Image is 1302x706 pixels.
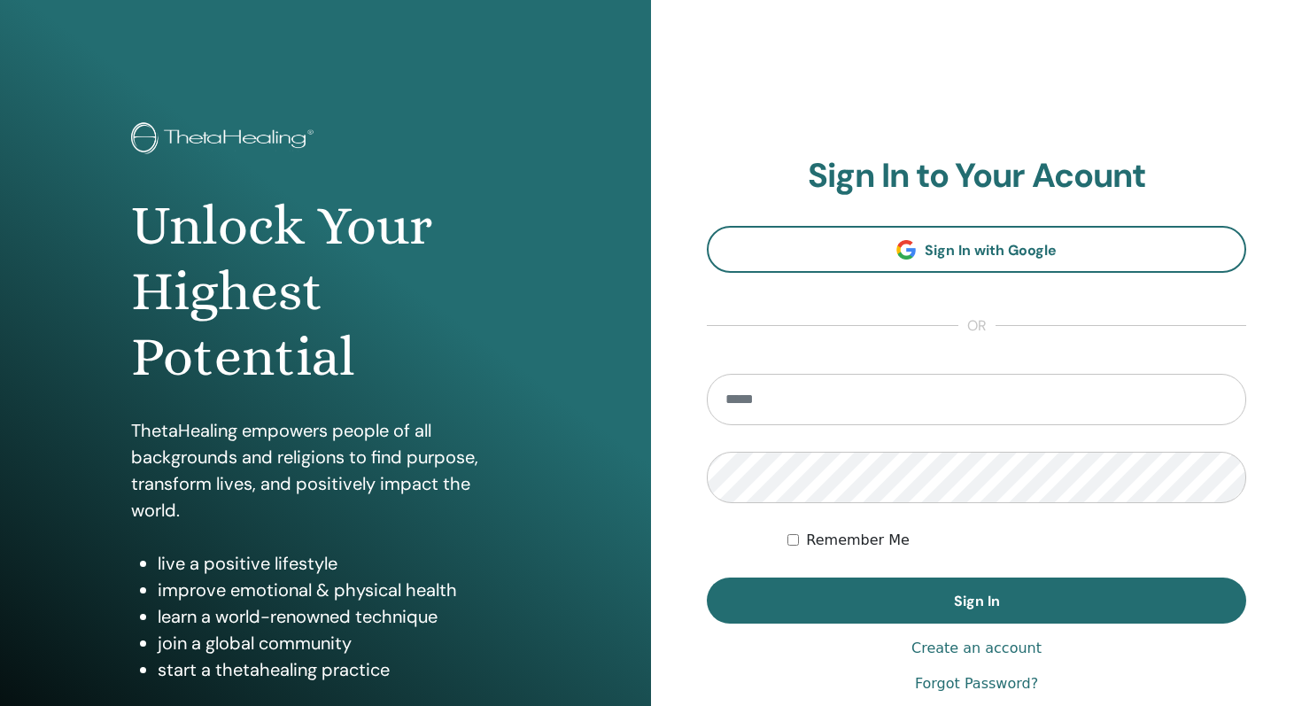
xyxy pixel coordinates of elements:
span: or [958,315,996,337]
li: join a global community [158,630,521,656]
a: Sign In with Google [707,226,1246,273]
p: ThetaHealing empowers people of all backgrounds and religions to find purpose, transform lives, a... [131,417,521,524]
li: improve emotional & physical health [158,577,521,603]
li: live a positive lifestyle [158,550,521,577]
button: Sign In [707,578,1246,624]
div: Keep me authenticated indefinitely or until I manually logout [787,530,1246,551]
span: Sign In with Google [925,241,1057,260]
h1: Unlock Your Highest Potential [131,193,521,391]
a: Create an account [911,638,1042,659]
li: learn a world-renowned technique [158,603,521,630]
li: start a thetahealing practice [158,656,521,683]
span: Sign In [954,592,1000,610]
label: Remember Me [806,530,910,551]
h2: Sign In to Your Acount [707,156,1246,197]
a: Forgot Password? [915,673,1038,694]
